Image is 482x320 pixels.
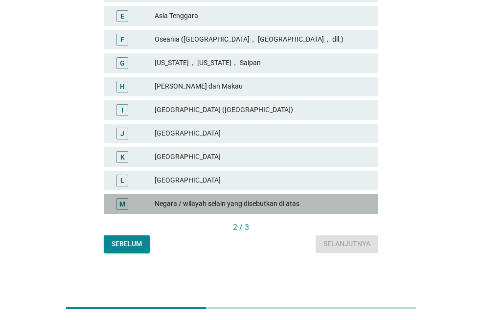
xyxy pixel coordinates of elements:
[112,239,142,249] div: Sebelum
[119,199,125,209] div: M
[104,222,378,233] div: 2 / 3
[155,57,370,69] div: [US_STATE]， [US_STATE]， Saipan
[155,128,370,139] div: [GEOGRAPHIC_DATA]
[155,104,370,116] div: [GEOGRAPHIC_DATA] ([GEOGRAPHIC_DATA])
[120,34,124,45] div: F
[120,81,125,91] div: H
[120,175,124,185] div: L
[155,81,370,92] div: [PERSON_NAME] dan Makau
[121,105,123,115] div: I
[155,151,370,163] div: [GEOGRAPHIC_DATA]
[155,175,370,186] div: [GEOGRAPHIC_DATA]
[155,198,370,210] div: Negara / wilayah selain yang disebutkan di atas
[155,34,370,46] div: Oseania ([GEOGRAPHIC_DATA]， [GEOGRAPHIC_DATA]， dll.)
[120,58,125,68] div: G
[104,235,150,253] button: Sebelum
[155,10,370,22] div: Asia Tenggara
[120,128,124,138] div: J
[120,152,125,162] div: K
[120,11,124,21] div: E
